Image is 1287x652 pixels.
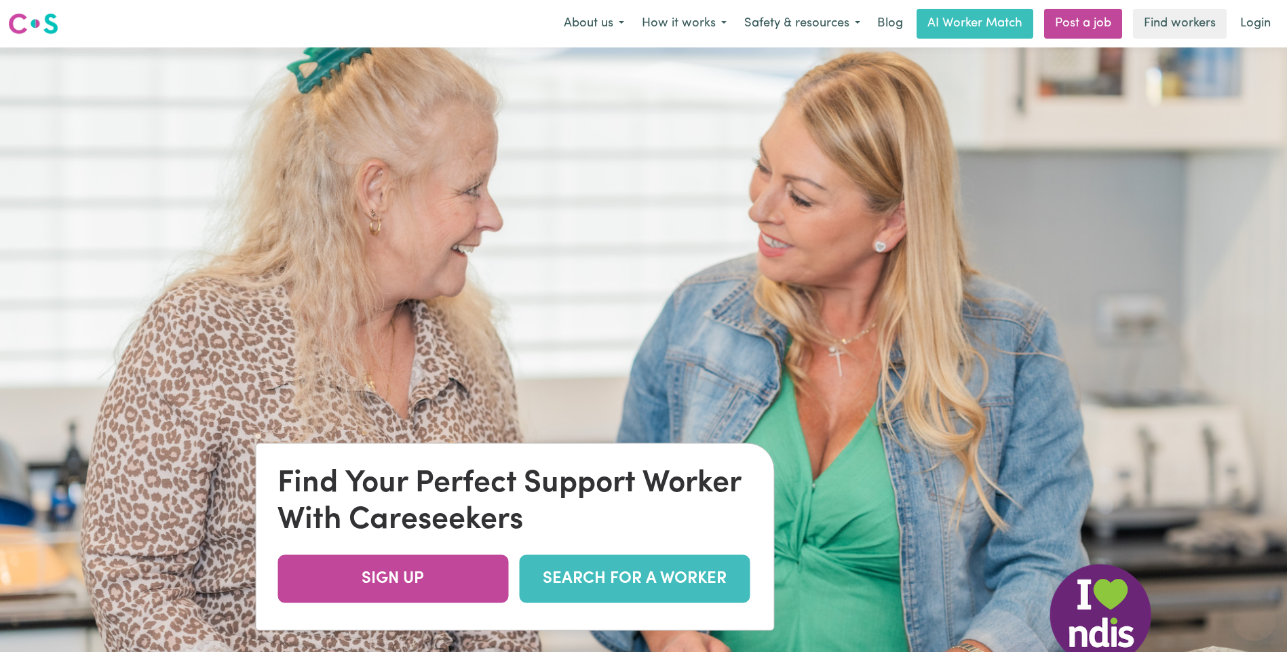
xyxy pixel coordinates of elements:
[555,9,633,38] button: About us
[277,465,752,538] div: Find Your Perfect Support Worker With Careseekers
[1232,9,1279,39] a: Login
[1233,598,1276,641] iframe: Button to launch messaging window
[1044,9,1122,39] a: Post a job
[1133,9,1227,39] a: Find workers
[633,9,735,38] button: How it works
[869,9,911,39] a: Blog
[8,8,58,39] a: Careseekers logo
[917,9,1033,39] a: AI Worker Match
[735,9,869,38] button: Safety & resources
[277,554,508,603] a: SIGN UP
[519,554,750,603] a: SEARCH FOR A WORKER
[8,12,58,36] img: Careseekers logo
